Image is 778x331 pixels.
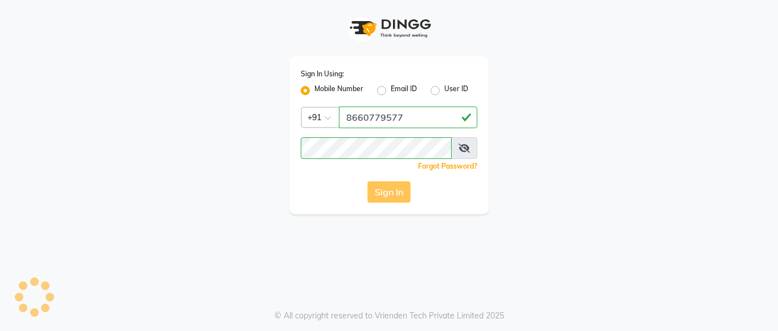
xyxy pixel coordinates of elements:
a: Forgot Password? [418,162,477,170]
label: Email ID [391,84,417,97]
input: Username [301,137,452,159]
label: Sign In Using: [301,69,344,79]
label: User ID [444,84,468,97]
label: Mobile Number [314,84,363,97]
input: Username [339,107,477,128]
img: logo1.svg [343,11,435,45]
